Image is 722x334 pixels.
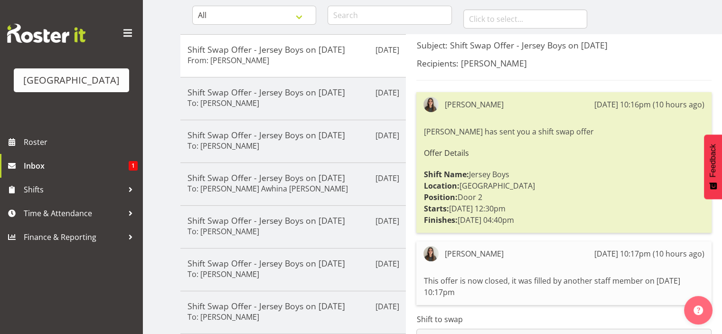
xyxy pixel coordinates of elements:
h6: From: [PERSON_NAME] [188,56,269,65]
strong: Shift Name: [423,169,469,180]
span: Time & Attendance [24,206,123,220]
strong: Finishes: [423,215,457,225]
input: Click to select... [463,10,587,29]
div: [PERSON_NAME] has sent you a shift swap offer Jersey Boys [GEOGRAPHIC_DATA] Door 2 [DATE] 12:30pm... [423,124,704,228]
h6: To: [PERSON_NAME] [188,98,259,108]
strong: Position: [423,192,457,202]
h5: Shift Swap Offer - Jersey Boys on [DATE] [188,87,399,97]
h6: To: [PERSON_NAME] [188,141,259,151]
div: This offer is now closed, it was filled by another staff member on [DATE] 10:17pm [423,273,704,300]
p: [DATE] [375,301,399,312]
label: Shift to swap [416,314,712,325]
span: Finance & Reporting [24,230,123,244]
img: Rosterit website logo [7,24,85,43]
h5: Shift Swap Offer - Jersey Boys on [DATE] [188,44,399,55]
span: Shifts [24,182,123,197]
h5: Shift Swap Offer - Jersey Boys on [DATE] [188,215,399,226]
p: [DATE] [375,258,399,269]
h6: To: [PERSON_NAME] Awhina [PERSON_NAME] [188,184,348,193]
p: [DATE] [375,44,399,56]
h6: Offer Details [423,149,704,157]
p: [DATE] [375,172,399,184]
img: dillyn-shine7d2e40e87e1b79449fb43b25d65f1ac9.png [423,97,439,112]
input: Search [328,6,451,25]
h5: Shift Swap Offer - Jersey Boys on [DATE] [188,172,399,183]
strong: Location: [423,181,459,191]
div: [GEOGRAPHIC_DATA] [23,73,120,87]
h5: Shift Swap Offer - Jersey Boys on [DATE] [188,130,399,140]
h5: Recipients: [PERSON_NAME] [416,58,712,68]
div: [DATE] 10:17pm (10 hours ago) [594,248,704,259]
div: [DATE] 10:16pm (10 hours ago) [594,99,704,110]
div: [PERSON_NAME] [444,99,503,110]
span: 1 [129,161,138,171]
h6: To: [PERSON_NAME] [188,227,259,236]
span: Inbox [24,159,129,173]
span: Roster [24,135,138,149]
p: [DATE] [375,130,399,141]
img: help-xxl-2.png [694,305,703,315]
p: [DATE] [375,87,399,98]
strong: Starts: [423,203,449,214]
h5: Shift Swap Offer - Jersey Boys on [DATE] [188,301,399,311]
span: Feedback [709,144,717,177]
h6: To: [PERSON_NAME] [188,312,259,322]
h5: Shift Swap Offer - Jersey Boys on [DATE] [188,258,399,268]
button: Feedback - Show survey [704,134,722,199]
div: [PERSON_NAME] [444,248,503,259]
h5: Subject: Shift Swap Offer - Jersey Boys on [DATE] [416,40,712,50]
img: dillyn-shine7d2e40e87e1b79449fb43b25d65f1ac9.png [423,246,439,261]
h6: To: [PERSON_NAME] [188,269,259,279]
p: [DATE] [375,215,399,227]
